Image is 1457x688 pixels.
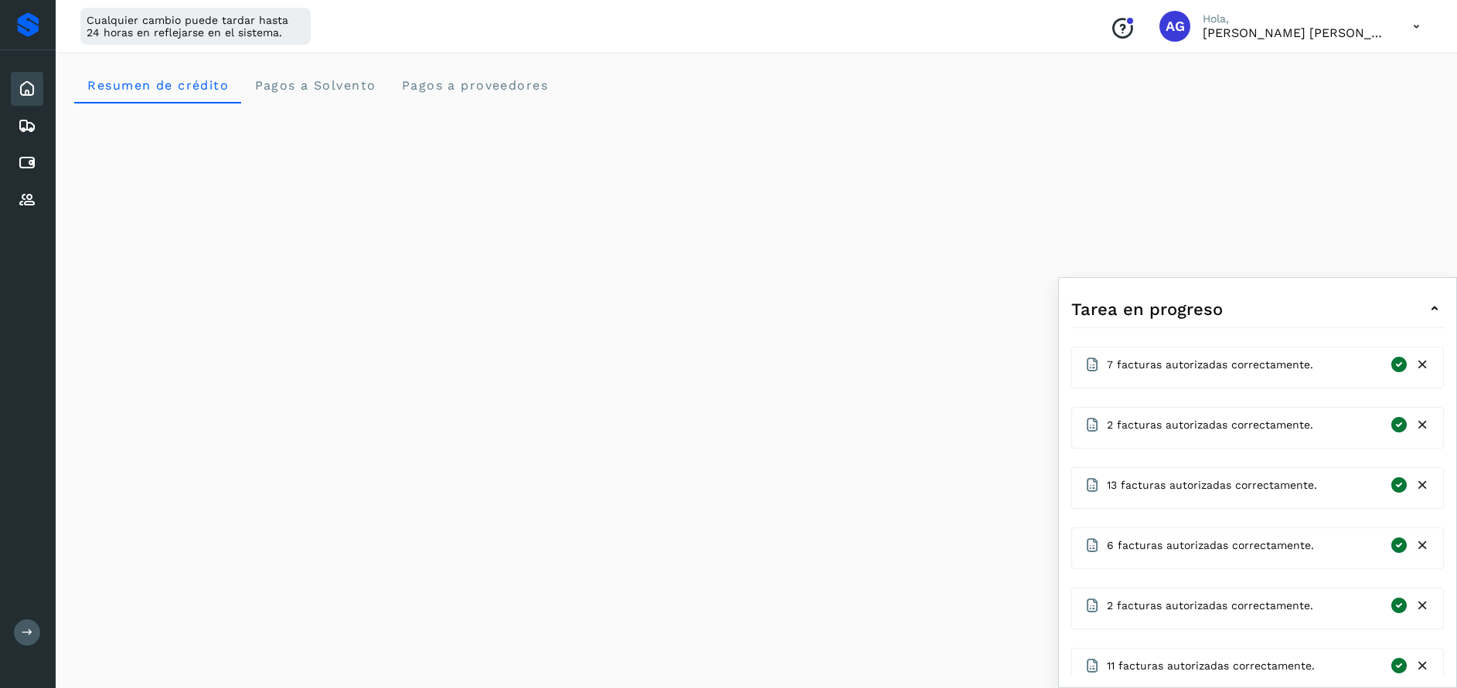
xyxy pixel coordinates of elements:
[1107,598,1313,614] span: 2 facturas autorizadas correctamente.
[254,78,376,93] span: Pagos a Solvento
[11,146,43,180] div: Cuentas por pagar
[1203,12,1388,25] p: Hola,
[11,109,43,143] div: Embarques
[1203,25,1388,40] p: Abigail Gonzalez Leon
[400,78,548,93] span: Pagos a proveedores
[1107,537,1314,554] span: 6 facturas autorizadas correctamente.
[11,72,43,106] div: Inicio
[11,183,43,217] div: Proveedores
[1107,658,1315,674] span: 11 facturas autorizadas correctamente.
[1107,417,1313,433] span: 2 facturas autorizadas correctamente.
[1071,290,1444,327] div: Tarea en progreso
[1107,357,1313,373] span: 7 facturas autorizadas correctamente.
[1107,477,1317,493] span: 13 facturas autorizadas correctamente.
[87,78,229,93] span: Resumen de crédito
[80,8,311,45] div: Cualquier cambio puede tardar hasta 24 horas en reflejarse en el sistema.
[1071,297,1223,322] span: Tarea en progreso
